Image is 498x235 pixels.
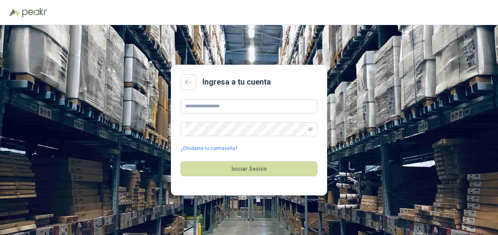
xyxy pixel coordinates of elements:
[181,145,237,152] a: ¿Olvidaste tu contraseña?
[202,76,271,88] h2: Ingresa a tu cuenta
[9,9,20,16] img: Logo
[308,127,313,132] span: eye-invisible
[181,161,317,176] button: Iniciar Sesión
[22,8,47,17] img: Peakr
